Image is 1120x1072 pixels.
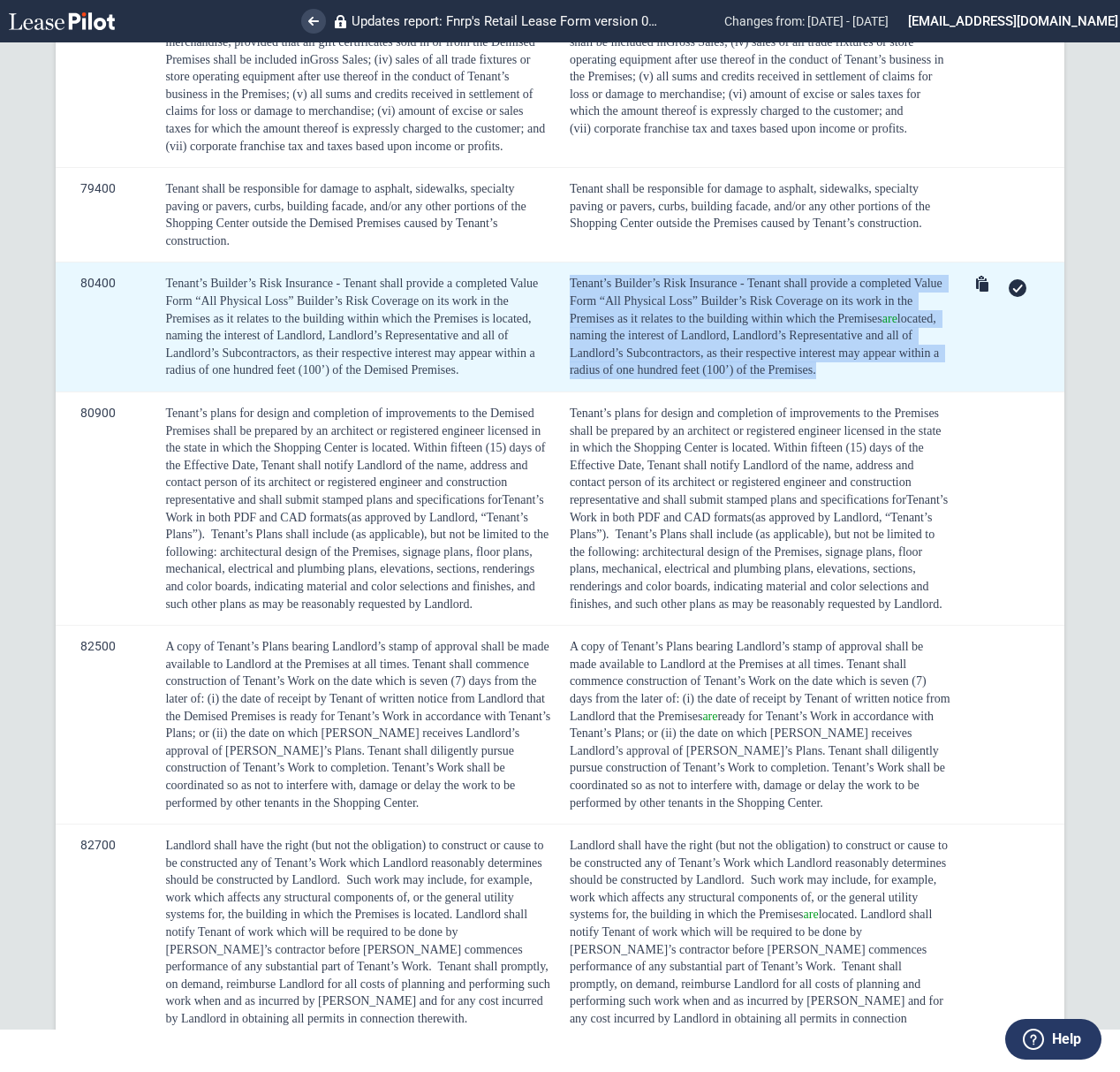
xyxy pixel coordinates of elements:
span: amount of excise or sales taxes for which the amount thereof is expressly charged to the customer... [165,104,545,152]
span: corporate franchise tax and taxes based upon income or profits. [190,140,503,153]
span: the date of receipt by Tenant of written notice from Landlord that the Premises ready for Tenant’... [570,692,953,740]
span: the date on which [PERSON_NAME] receives Landlord’s approval of [PERSON_NAME]’s Plans. Tenant sha... [570,726,949,809]
span: Within fifteen [774,441,843,454]
span: (100’) of the Demised Premises. [299,363,459,376]
span: ; (iv) [367,53,392,66]
span: amount of excise or sales taxes for which the amount thereof is expressly charged to the customer... [570,87,924,135]
span: sales of all trade fixtures or store operating equipment after use thereof in the conduct of Tena... [165,53,530,101]
span: (100’) of the Premises. [702,363,815,376]
span: 82500 [80,626,116,666]
span: re [888,312,897,325]
span: a [882,312,888,325]
span: sales of all trade fixtures or store operating equipment after use thereof in the conduct of Tena... [570,35,947,83]
span: amount of gift certificates cashed in or used to purchase merchandise, provided that all gift cer... [165,18,534,65]
span: Tenant’s plans for design and completion of improvements to the Premises shall be prepared by an ... [570,407,944,454]
span: (as approved by Landlord, “Tenant’s Plans”). [165,511,527,542]
span: Such work may include, for example, work which affects any structural components of, or the gener... [165,873,532,973]
label: Help [1052,1028,1081,1051]
span: Such work may include, for example, work which affects any structural components of, or the gener... [570,873,940,973]
span: Tenant’s Plans shall include (as applicable), but not be limited to the following: architectural ... [165,528,549,610]
span: re [708,710,718,723]
span: corporate franchise tax and taxes based upon income or profits. [594,122,908,135]
span: 79400 [80,168,116,209]
span: 82700 [80,825,116,865]
span: all sums and credits received in settlement of claims for loss or damage to merchandise; (vi) [165,87,533,118]
span: Tenant shall be responsible for damage to asphalt, sidewalks, specialty paving or pavers, curbs, ... [165,182,526,247]
span: A copy of Tenant’s Plans bearing Landlord’s stamp of approval shall be made available to Landlord... [570,640,927,688]
span: Within fifteen [413,441,482,454]
span: A copy of Tenant’s Plans bearing Landlord’s stamp of approval shall be made available to Landlord... [165,640,549,688]
span: Tenant’s Work in both PDF and CAD formats [165,493,543,524]
span: amount of gift certificates cashed in or used to purchase merchandise, provided that all gift cer... [570,1,943,49]
span: a [804,908,809,921]
span: the date of receipt by Tenant of written notice from Landlord that the Demised Premises is ready ... [165,692,550,740]
span: Tenant’s Plans shall include (as applicable), but not be limited to the following: architectural ... [570,528,942,610]
span: a [702,710,708,723]
span: Landlord shall have the right (but not the obligation) to construct or cause to be constructed an... [570,839,951,886]
span: ; (iv) [724,35,749,49]
span: (7) days from the later of: (i) [570,674,929,705]
span: 80400 [80,262,116,303]
span: Tenant’s Work in both PDF and CAD formats [570,493,951,524]
span: (7) days from the later of: (i) [165,674,536,705]
span: Updates report: Fnrp's Retail Lease Form version 00032 [352,13,660,29]
span: Gross Sales [310,53,368,66]
span: re [809,908,819,921]
button: Help [1005,1019,1101,1060]
span: Gross Sales [666,35,724,49]
span: Tenant’s Builder’s Risk Insurance - Tenant shall provide a completed Value Form “All Physical Los... [165,277,538,376]
span: Changes from: [DATE] - [DATE] [724,14,889,28]
span: Tenant shall be responsible for damage to asphalt, sidewalks, specialty paving or pavers, curbs, ... [570,182,934,230]
span: Landlord shall have the right (but not the obligation) to construct or cause to be constructed an... [165,839,543,886]
span: 80900 [80,392,116,433]
span: (as approved by Landlord, “Tenant’s Plans”). [570,511,935,542]
span: Tenant’s Builder’s Risk Insurance - Tenant shall provide a completed Value Form “All Physical Los... [570,277,945,376]
span: the date on which [PERSON_NAME] receives Landlord’s approval of [PERSON_NAME]’s Plans. Tenant sha... [165,726,519,809]
span: all sums and credits received in settlement of claims for loss or damage to merchandise; (vi) [570,70,935,101]
span: Tenant shall promptly, on demand, reimburse Landlord for all costs of planning and performing suc... [570,960,947,1042]
span: Tenant’s plans for design and completion of improvements to the Demised Premises shall be prepare... [165,407,541,454]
